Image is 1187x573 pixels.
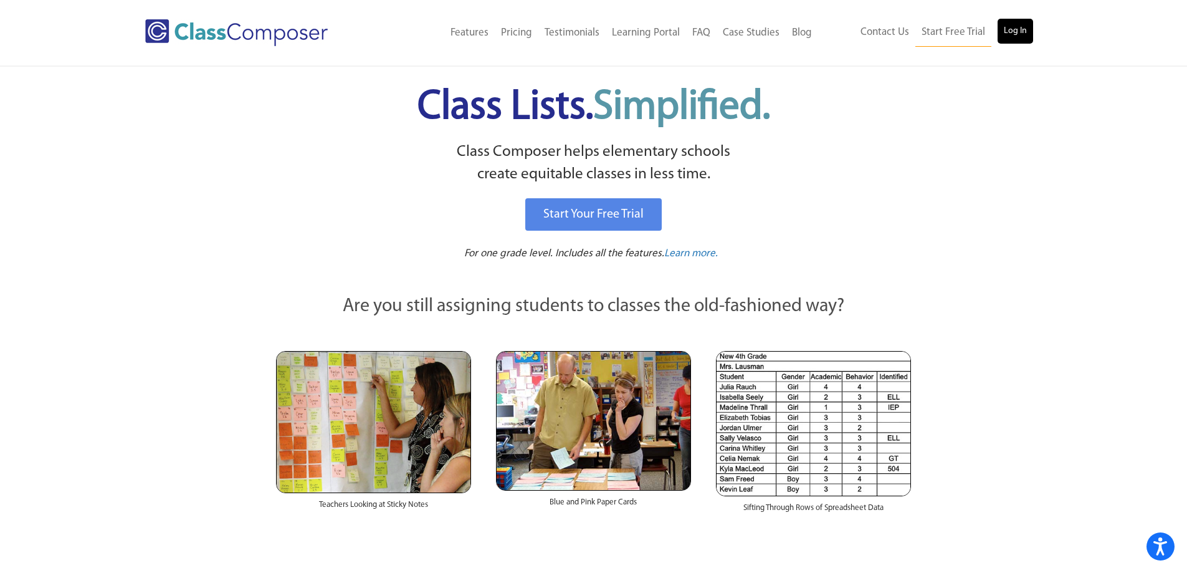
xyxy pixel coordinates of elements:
span: Class Lists. [417,87,770,128]
img: Teachers Looking at Sticky Notes [276,351,471,493]
div: Blue and Pink Paper Cards [496,491,691,521]
nav: Header Menu [818,19,1033,47]
img: Blue and Pink Paper Cards [496,351,691,490]
span: For one grade level. Includes all the features. [464,248,664,259]
div: Sifting Through Rows of Spreadsheet Data [716,496,911,526]
span: Simplified. [593,87,770,128]
a: Start Your Free Trial [525,198,662,231]
a: Blog [786,19,818,47]
a: Case Studies [717,19,786,47]
img: Spreadsheets [716,351,911,496]
p: Are you still assigning students to classes the old-fashioned way? [276,293,912,320]
a: Learning Portal [606,19,686,47]
a: Contact Us [854,19,915,46]
p: Class Composer helps elementary schools create equitable classes in less time. [274,141,913,186]
a: Learn more. [664,246,718,262]
a: Testimonials [538,19,606,47]
a: Start Free Trial [915,19,991,47]
nav: Header Menu [379,19,818,47]
span: Start Your Free Trial [543,208,644,221]
a: Features [444,19,495,47]
span: Learn more. [664,248,718,259]
a: Log In [998,19,1033,44]
a: FAQ [686,19,717,47]
div: Teachers Looking at Sticky Notes [276,493,471,523]
a: Pricing [495,19,538,47]
img: Class Composer [145,19,328,46]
